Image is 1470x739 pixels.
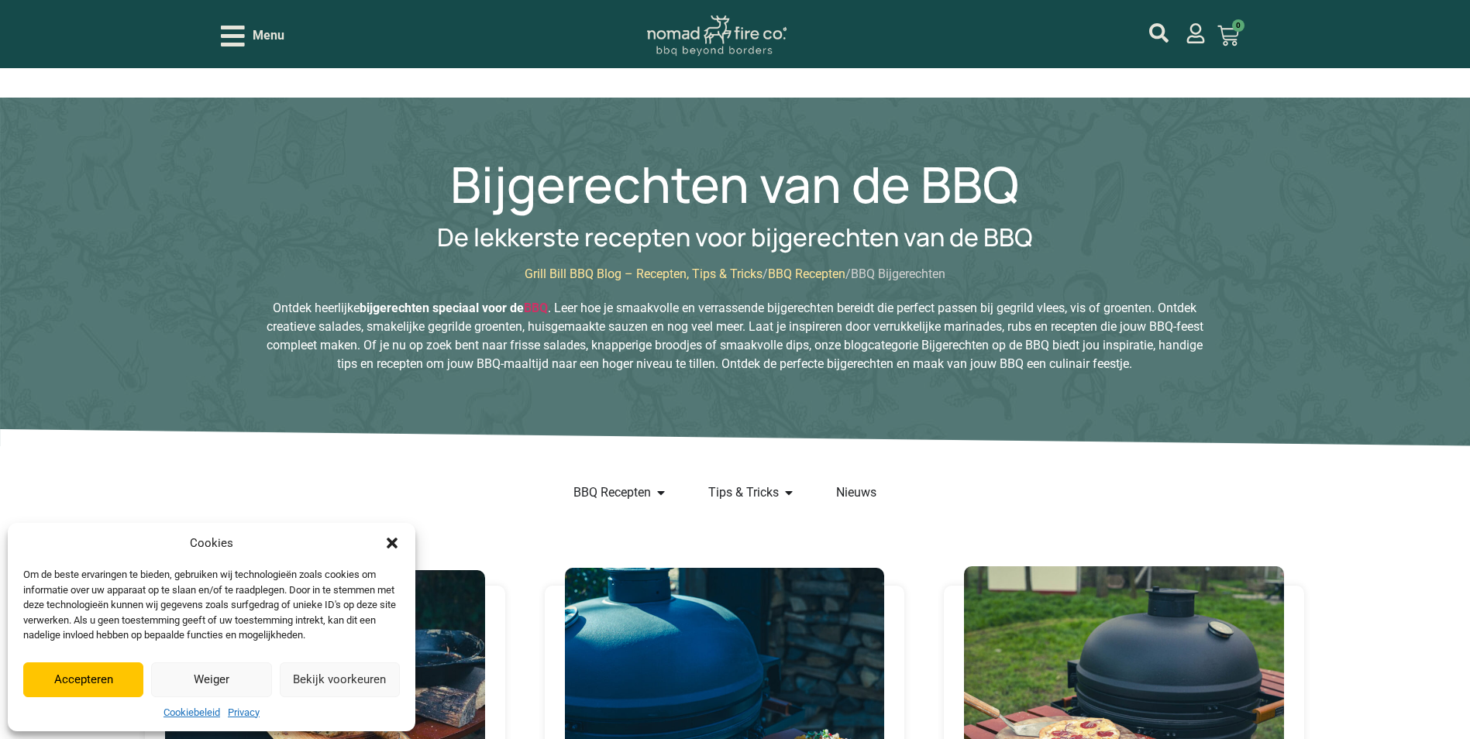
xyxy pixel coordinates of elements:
img: Nomad Logo [647,15,787,57]
strong: bijgerechten speciaal voor de [360,301,548,315]
h1: Bijgerechten van de BBQ [450,160,1019,209]
div: Om de beste ervaringen te bieden, gebruiken wij technologieën zoals cookies om informatie over uw... [23,567,398,643]
span: Menu [253,26,284,45]
a: Grill Bill BBQ Blog – Recepten, Tips & Tricks [525,266,763,281]
a: mijn account [1186,23,1206,43]
a: 0 [1199,15,1258,56]
div: Cookies [190,534,233,552]
a: BBQ Recepten [768,266,845,281]
a: Tips & Tricks [708,483,779,502]
button: Accepteren [23,662,143,697]
span: / [763,266,768,281]
a: BBQ Recepten [573,483,651,502]
div: Dialog sluiten [384,535,400,551]
h2: De lekkerste recepten voor bijgerechten van de BBQ [437,225,1032,249]
span: / [845,266,851,281]
button: Weiger [151,662,271,697]
a: Nieuws [836,483,876,502]
a: Privacy [228,705,260,720]
a: mijn account [1149,23,1169,43]
div: Open/Close Menu [221,22,284,50]
button: Bekijk voorkeuren [280,662,400,697]
p: Ontdek heerlijke . Leer hoe je smaakvolle en verrassende bijgerechten bereidt die perfect passen ... [264,299,1207,373]
span: 0 [1232,19,1245,32]
a: Cookiebeleid [164,705,220,720]
span: BBQ Bijgerechten [851,266,945,281]
a: BBQ [524,301,548,315]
